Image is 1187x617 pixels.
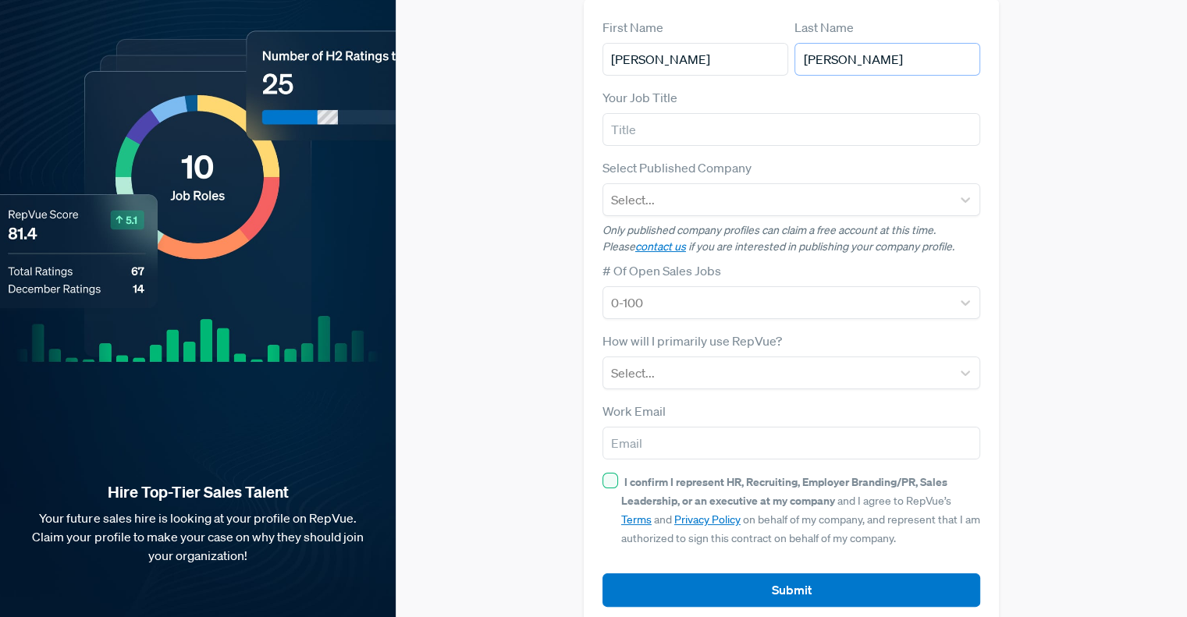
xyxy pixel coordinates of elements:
[794,18,854,37] label: Last Name
[602,402,666,420] label: Work Email
[602,43,788,76] input: First Name
[621,474,947,508] strong: I confirm I represent HR, Recruiting, Employer Branding/PR, Sales Leadership, or an executive at ...
[25,482,371,502] strong: Hire Top-Tier Sales Talent
[602,427,980,459] input: Email
[794,43,980,76] input: Last Name
[602,113,980,146] input: Title
[621,475,980,545] span: and I agree to RepVue’s and on behalf of my company, and represent that I am authorized to sign t...
[602,261,721,280] label: # Of Open Sales Jobs
[602,88,677,107] label: Your Job Title
[602,222,980,255] p: Only published company profiles can claim a free account at this time. Please if you are interest...
[674,512,741,527] a: Privacy Policy
[602,18,663,37] label: First Name
[25,509,371,565] p: Your future sales hire is looking at your profile on RepVue. Claim your profile to make your case...
[602,158,752,177] label: Select Published Company
[621,512,652,527] a: Terms
[635,239,686,254] a: contact us
[602,573,980,607] button: Submit
[602,332,782,350] label: How will I primarily use RepVue?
